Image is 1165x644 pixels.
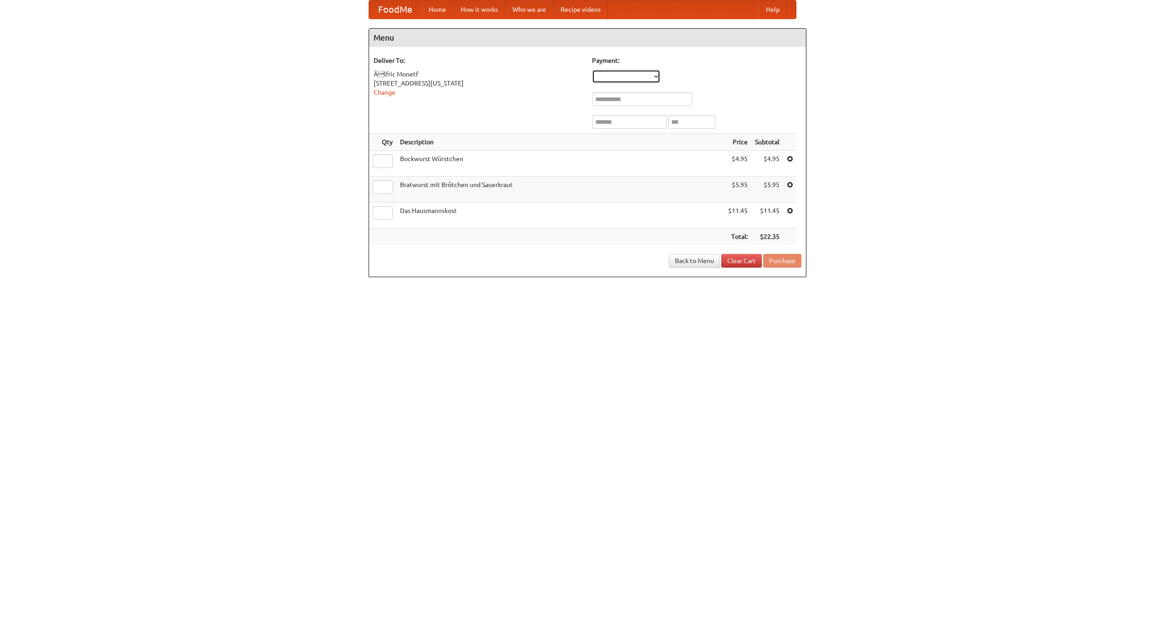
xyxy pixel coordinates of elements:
[751,134,783,151] th: Subtotal
[369,29,806,47] h4: Menu
[724,151,751,177] td: $4.95
[724,177,751,203] td: $5.95
[374,79,583,88] div: [STREET_ADDRESS][US_STATE]
[724,134,751,151] th: Price
[396,151,724,177] td: Bockwurst Würstchen
[751,228,783,245] th: $22.35
[759,0,787,19] a: Help
[421,0,453,19] a: Home
[369,0,421,19] a: FoodMe
[721,254,762,268] a: Clear Cart
[669,254,720,268] a: Back to Menu
[374,56,583,65] h5: Deliver To:
[453,0,505,19] a: How it works
[724,228,751,245] th: Total:
[751,203,783,228] td: $11.45
[592,56,801,65] h5: Payment:
[751,151,783,177] td: $4.95
[374,89,395,96] a: Change
[763,254,801,268] button: Purchase
[396,203,724,228] td: Das Hausmannskost
[396,134,724,151] th: Description
[396,177,724,203] td: Bratwurst mit Brötchen und Sauerkraut
[505,0,553,19] a: Who we are
[374,70,583,79] div: Ãlfric Monetf
[369,134,396,151] th: Qty
[724,203,751,228] td: $11.45
[553,0,608,19] a: Recipe videos
[751,177,783,203] td: $5.95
